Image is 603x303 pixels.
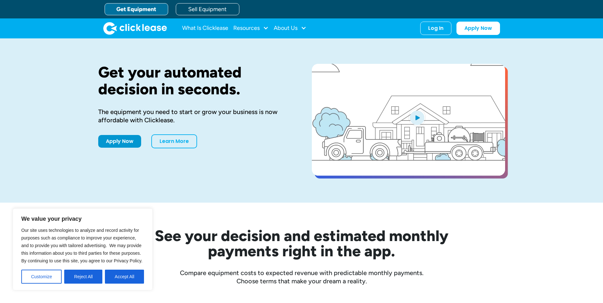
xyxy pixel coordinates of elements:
button: Reject All [64,270,102,284]
p: We value your privacy [21,215,144,223]
div: The equipment you need to start or grow your business is now affordable with Clicklease. [98,108,291,124]
div: Log In [428,25,443,31]
div: We value your privacy [13,208,153,290]
a: open lightbox [312,64,505,176]
h1: Get your automated decision in seconds. [98,64,291,98]
span: Our site uses technologies to analyze and record activity for purposes such as compliance to impr... [21,228,142,263]
a: home [103,22,167,35]
a: Apply Now [98,135,141,148]
img: Clicklease logo [103,22,167,35]
button: Customize [21,270,62,284]
img: Blue play button logo on a light blue circular background [408,109,426,126]
div: Resources [233,22,269,35]
button: Accept All [105,270,144,284]
div: Compare equipment costs to expected revenue with predictable monthly payments. Choose terms that ... [98,269,505,285]
a: Apply Now [456,22,500,35]
a: Sell Equipment [176,3,239,15]
a: Learn More [151,134,197,148]
a: What Is Clicklease [182,22,228,35]
a: Get Equipment [105,3,168,15]
h2: See your decision and estimated monthly payments right in the app. [124,228,480,259]
div: About Us [274,22,306,35]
